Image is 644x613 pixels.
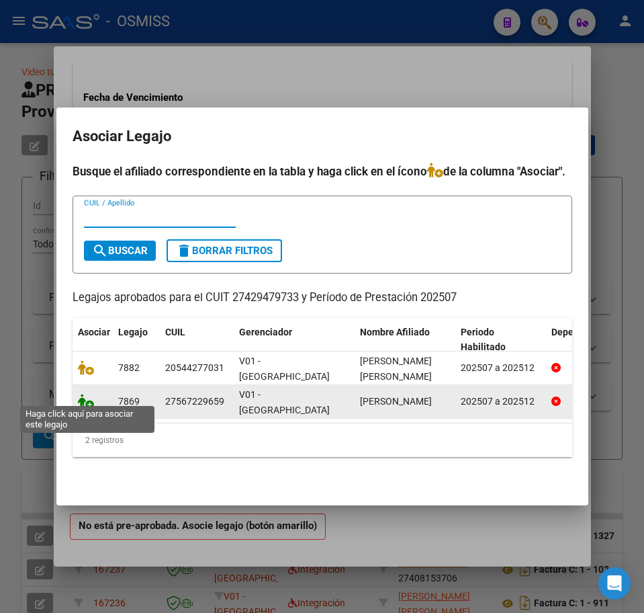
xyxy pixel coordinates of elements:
span: Gerenciador [239,327,292,337]
mat-icon: delete [176,243,192,259]
span: Buscar [92,245,148,257]
span: 7869 [118,396,140,407]
datatable-header-cell: Legajo [113,318,160,362]
button: Borrar Filtros [167,239,282,262]
div: 2 registros [73,423,572,457]
datatable-header-cell: Asociar [73,318,113,362]
div: 202507 a 202512 [461,394,541,409]
div: 202507 a 202512 [461,360,541,376]
span: Periodo Habilitado [461,327,506,353]
button: Buscar [84,241,156,261]
span: V01 - [GEOGRAPHIC_DATA] [239,389,330,415]
datatable-header-cell: Gerenciador [234,318,355,362]
datatable-header-cell: Periodo Habilitado [455,318,546,362]
h4: Busque el afiliado correspondiente en la tabla y haga click en el ícono de la columna "Asociar". [73,163,572,180]
p: Legajos aprobados para el CUIT 27429479733 y Período de Prestación 202507 [73,290,572,306]
span: V01 - [GEOGRAPHIC_DATA] [239,356,330,382]
span: 7882 [118,362,140,373]
span: Asociar [78,327,110,337]
mat-icon: search [92,243,108,259]
span: Borrar Filtros [176,245,273,257]
span: Legajo [118,327,148,337]
span: CUIL [165,327,185,337]
h2: Asociar Legajo [73,124,572,149]
div: 27567229659 [165,394,224,409]
datatable-header-cell: CUIL [160,318,234,362]
span: JIMENEZ JAIME CIELO VICTORIA [360,396,432,407]
div: Open Intercom Messenger [598,567,631,600]
datatable-header-cell: Nombre Afiliado [355,318,455,362]
span: JIMENEZ JAIME BENICIO JAVIER [360,356,432,382]
span: Dependencia [551,327,608,337]
div: 20544277031 [165,360,224,376]
span: Nombre Afiliado [360,327,430,337]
